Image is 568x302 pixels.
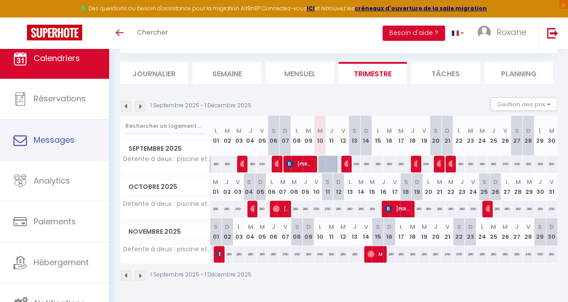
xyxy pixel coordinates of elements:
span: [PERSON_NAME] [344,155,348,172]
button: Gestion des prix [490,97,557,111]
div: 260 [221,156,233,172]
abbr: M [468,127,473,135]
abbr: L [458,127,460,135]
abbr: L [376,127,379,135]
abbr: M [225,127,230,135]
th: 14 [361,116,372,156]
button: Besoin d'aide ? [383,26,445,41]
abbr: D [258,178,263,186]
th: 26 [499,218,511,245]
abbr: M [398,127,404,135]
div: 260 [256,246,268,263]
abbr: S [376,223,380,231]
abbr: L [538,127,541,135]
abbr: D [549,223,554,231]
th: 12 [337,218,349,245]
div: 350 [441,246,453,263]
p: 1 Septembre 2025 - 1 Décembre 2025 [150,101,251,110]
th: 30 [546,116,557,156]
abbr: D [387,223,392,231]
div: 350 [523,246,534,263]
th: 25 [479,173,490,201]
abbr: J [434,223,437,231]
abbr: S [214,223,218,231]
div: 260 [233,246,245,263]
th: 12 [333,173,344,201]
div: 260 [407,246,418,263]
abbr: M [515,178,520,186]
th: 19 [411,173,423,201]
th: 10 [311,173,322,201]
th: 19 [418,116,430,156]
abbr: D [415,178,419,186]
a: ... Roxane [471,18,537,49]
div: 260 [210,201,221,217]
th: 16 [383,218,395,245]
abbr: V [503,127,507,135]
th: 18 [407,218,418,245]
th: 08 [291,218,303,245]
div: 260 [299,201,311,217]
abbr: L [238,223,240,231]
li: Tâches [411,62,480,84]
p: 1 Septembre 2025 - 1 Décembre 2025 [150,271,251,279]
input: Rechercher un logement... [125,118,205,134]
div: 350 [232,201,243,217]
th: 01 [210,218,222,245]
th: 22 [445,173,456,201]
a: ICI [307,4,315,12]
th: 01 [210,116,222,156]
abbr: M [280,178,286,186]
th: 05 [256,218,268,245]
div: 260 [546,246,557,263]
div: 260 [423,201,434,217]
div: 260 [418,246,430,263]
abbr: M [421,223,427,231]
div: 260 [488,246,499,263]
div: 260 [245,156,256,172]
div: 350 [279,246,291,263]
span: Réservations [34,93,86,105]
th: 29 [534,218,546,245]
th: 03 [233,218,245,245]
abbr: J [330,127,333,135]
div: 260 [511,246,523,263]
th: 23 [465,218,476,245]
th: 04 [245,218,256,245]
div: 260 [499,246,511,263]
abbr: J [303,178,307,186]
span: Analytics [34,175,70,186]
abbr: J [492,127,495,135]
th: 01 [210,173,221,201]
span: Hébergement [34,257,89,268]
abbr: V [550,178,554,186]
abbr: J [249,127,252,135]
th: 20 [430,116,441,156]
th: 02 [221,116,233,156]
abbr: M [491,223,496,231]
li: Semaine [193,62,261,84]
div: 350 [511,156,523,172]
div: 260 [395,246,407,263]
th: 15 [367,173,378,201]
abbr: M [358,178,364,186]
a: créneaux d'ouverture de la salle migration [355,4,487,12]
div: 260 [221,246,233,263]
abbr: J [353,223,357,231]
div: 260 [245,246,256,263]
abbr: M [448,178,454,186]
span: Détente à deux : piscine et spa [122,201,211,207]
th: 05 [255,173,266,201]
abbr: M [248,223,253,231]
th: 02 [221,173,232,201]
th: 08 [291,116,303,156]
abbr: L [348,178,351,186]
abbr: V [526,223,530,231]
abbr: V [445,223,449,231]
abbr: V [314,178,318,186]
th: 13 [349,116,361,156]
div: 350 [467,201,479,217]
abbr: V [364,223,368,231]
div: 260 [372,156,383,172]
div: 260 [383,156,395,172]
